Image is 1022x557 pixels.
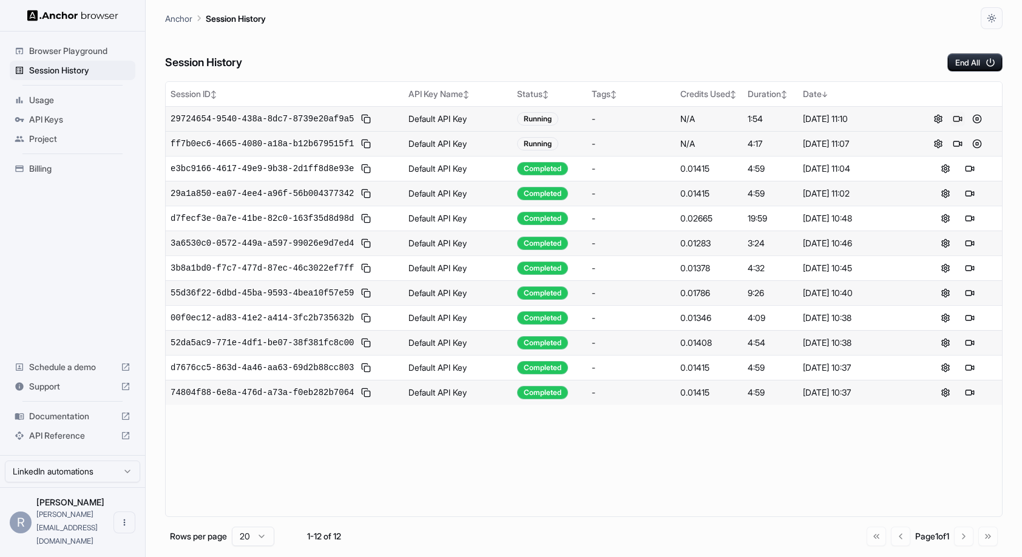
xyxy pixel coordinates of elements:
[680,187,739,200] div: 0.01415
[680,212,739,224] div: 0.02665
[592,237,671,249] div: -
[803,88,909,100] div: Date
[408,88,507,100] div: API Key Name
[748,138,793,150] div: 4:17
[543,90,549,99] span: ↕
[29,94,130,106] span: Usage
[171,113,354,125] span: 29724654-9540-438a-8dc7-8739e20af9a5
[29,113,130,126] span: API Keys
[803,262,909,274] div: [DATE] 10:45
[748,287,793,299] div: 9:26
[517,162,568,175] div: Completed
[517,262,568,275] div: Completed
[36,497,104,507] span: Ron Reiter
[27,10,118,21] img: Anchor Logo
[680,312,739,324] div: 0.01346
[113,511,135,533] button: Open menu
[404,231,512,255] td: Default API Key
[29,64,130,76] span: Session History
[748,362,793,374] div: 4:59
[680,287,739,299] div: 0.01786
[748,187,793,200] div: 4:59
[171,387,354,399] span: 74804f88-6e8a-476d-a73a-f0eb282b7064
[171,138,354,150] span: ff7b0ec6-4665-4080-a18a-b12b679515f1
[404,380,512,405] td: Default API Key
[10,129,135,149] div: Project
[10,90,135,110] div: Usage
[404,206,512,231] td: Default API Key
[947,53,1003,72] button: End All
[29,45,130,57] span: Browser Playground
[611,90,617,99] span: ↕
[29,380,116,393] span: Support
[29,430,116,442] span: API Reference
[463,90,469,99] span: ↕
[517,212,568,225] div: Completed
[748,237,793,249] div: 3:24
[171,237,354,249] span: 3a6530c0-0572-449a-a597-99026e9d7ed4
[29,361,116,373] span: Schedule a demo
[748,312,793,324] div: 4:09
[10,41,135,61] div: Browser Playground
[680,138,739,150] div: N/A
[171,187,354,200] span: 29a1a850-ea07-4ee4-a96f-56b004377342
[592,337,671,349] div: -
[171,262,354,274] span: 3b8a1bd0-f7c7-477d-87ec-46c3022ef7ff
[748,113,793,125] div: 1:54
[592,138,671,150] div: -
[36,510,98,545] span: ron@sentra.io
[803,138,909,150] div: [DATE] 11:07
[171,212,354,224] span: d7fecf3e-0a7e-41be-82c0-163f35d8d98d
[748,262,793,274] div: 4:32
[915,530,949,542] div: Page 1 of 1
[748,163,793,175] div: 4:59
[803,287,909,299] div: [DATE] 10:40
[404,305,512,330] td: Default API Key
[404,156,512,181] td: Default API Key
[294,530,354,542] div: 1-12 of 12
[680,113,739,125] div: N/A
[680,163,739,175] div: 0.01415
[517,386,568,399] div: Completed
[803,212,909,224] div: [DATE] 10:48
[592,88,671,100] div: Tags
[404,131,512,156] td: Default API Key
[748,88,793,100] div: Duration
[171,163,354,175] span: e3bc9166-4617-49e9-9b38-2d1ff8d8e93e
[206,12,266,25] p: Session History
[29,163,130,175] span: Billing
[803,387,909,399] div: [DATE] 10:37
[404,181,512,206] td: Default API Key
[592,262,671,274] div: -
[171,88,399,100] div: Session ID
[803,337,909,349] div: [DATE] 10:38
[10,511,32,533] div: R
[171,362,354,374] span: d7676cc5-863d-4a46-aa63-69d2b88cc803
[165,54,242,72] h6: Session History
[803,237,909,249] div: [DATE] 10:46
[517,336,568,349] div: Completed
[680,88,739,100] div: Credits Used
[517,311,568,325] div: Completed
[517,286,568,300] div: Completed
[404,330,512,355] td: Default API Key
[680,362,739,374] div: 0.01415
[680,337,739,349] div: 0.01408
[680,237,739,249] div: 0.01283
[748,387,793,399] div: 4:59
[803,113,909,125] div: [DATE] 11:10
[803,312,909,324] div: [DATE] 10:38
[165,12,266,25] nav: breadcrumb
[592,187,671,200] div: -
[10,377,135,396] div: Support
[404,355,512,380] td: Default API Key
[404,106,512,131] td: Default API Key
[10,110,135,129] div: API Keys
[517,88,582,100] div: Status
[592,113,671,125] div: -
[29,133,130,145] span: Project
[517,361,568,374] div: Completed
[165,12,192,25] p: Anchor
[592,287,671,299] div: -
[517,112,558,126] div: Running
